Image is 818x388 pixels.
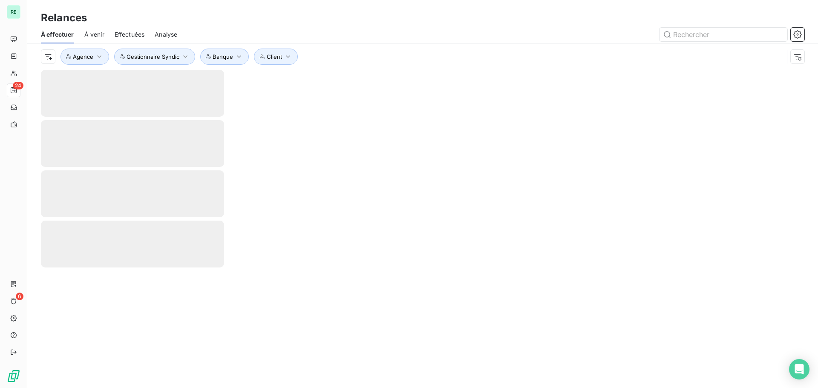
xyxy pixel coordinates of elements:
span: Agence [73,53,93,60]
div: Open Intercom Messenger [789,359,809,379]
span: À effectuer [41,30,74,39]
h3: Relances [41,10,87,26]
span: Gestionnaire Syndic [127,53,179,60]
span: Banque [213,53,233,60]
span: À venir [84,30,104,39]
span: 6 [16,293,23,300]
div: RE [7,5,20,19]
img: Logo LeanPay [7,369,20,383]
button: Gestionnaire Syndic [114,49,195,65]
span: Effectuées [115,30,145,39]
button: Client [254,49,298,65]
span: 24 [13,82,23,89]
button: Agence [60,49,109,65]
span: Client [267,53,282,60]
input: Rechercher [660,28,787,41]
button: Banque [200,49,249,65]
span: Analyse [155,30,177,39]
